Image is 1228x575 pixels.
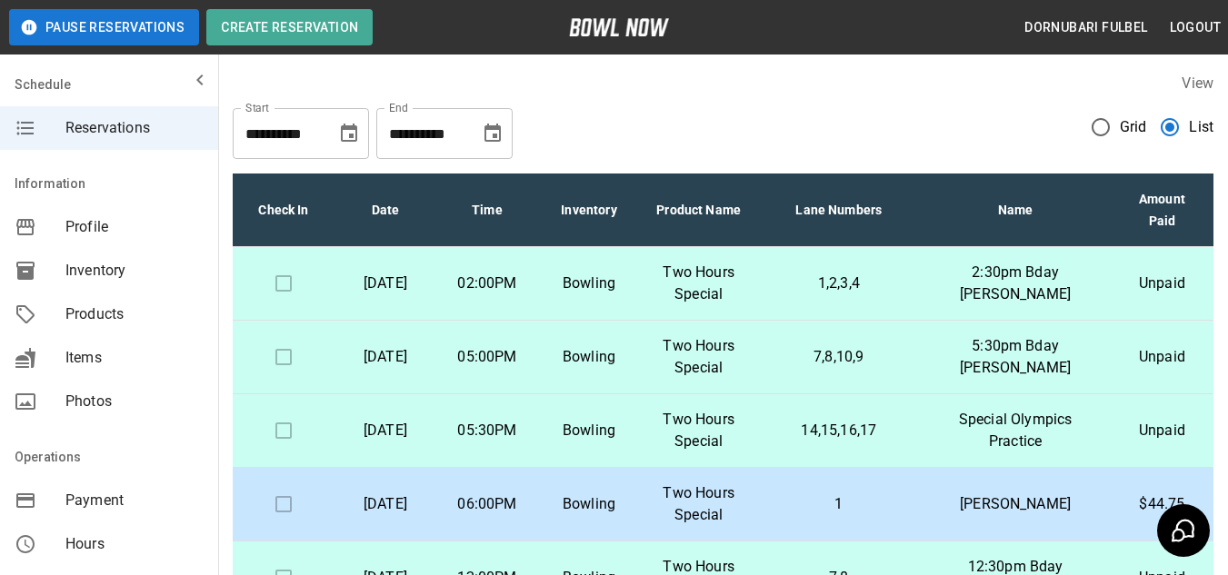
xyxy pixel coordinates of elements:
[934,409,1096,452] p: Special Olympics Practice
[65,533,204,555] span: Hours
[65,260,204,282] span: Inventory
[1125,346,1199,368] p: Unpaid
[934,262,1096,305] p: 2:30pm Bday [PERSON_NAME]
[538,173,640,247] th: Inventory
[65,117,204,139] span: Reservations
[920,173,1111,247] th: Name
[553,273,625,294] p: Bowling
[654,409,743,452] p: Two Hours Special
[553,346,625,368] p: Bowling
[451,420,524,441] p: 05:30PM
[451,493,524,515] p: 06:00PM
[553,493,625,515] p: Bowling
[772,346,905,368] p: 7,8,10,9
[772,273,905,294] p: 1,2,3,4
[451,273,524,294] p: 02:00PM
[349,493,422,515] p: [DATE]
[1163,11,1228,45] button: Logout
[65,490,204,511] span: Payment
[349,273,422,294] p: [DATE]
[331,115,367,152] button: Choose date, selected date is Sep 4, 2025
[65,216,204,238] span: Profile
[1111,173,1213,247] th: Amount Paid
[9,9,199,45] button: Pause Reservations
[772,493,905,515] p: 1
[1125,420,1199,441] p: Unpaid
[206,9,373,45] button: Create Reservation
[640,173,757,247] th: Product Name
[349,346,422,368] p: [DATE]
[1189,116,1213,138] span: List
[349,420,422,441] p: [DATE]
[654,262,743,305] p: Two Hours Special
[934,493,1096,515] p: [PERSON_NAME]
[451,346,524,368] p: 05:00PM
[334,173,436,247] th: Date
[1182,74,1213,92] label: View
[934,335,1096,379] p: 5:30pm Bday [PERSON_NAME]
[654,482,743,526] p: Two Hours Special
[553,420,625,441] p: Bowling
[474,115,511,152] button: Choose date, selected date is Oct 4, 2025
[436,173,538,247] th: Time
[1125,493,1199,515] p: $44.75
[233,173,334,247] th: Check In
[65,303,204,325] span: Products
[654,335,743,379] p: Two Hours Special
[1120,116,1147,138] span: Grid
[1017,11,1154,45] button: Dornubari Fulbel
[569,18,669,36] img: logo
[772,420,905,441] p: 14,15,16,17
[757,173,920,247] th: Lane Numbers
[1125,273,1199,294] p: Unpaid
[65,391,204,412] span: Photos
[65,347,204,369] span: Items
